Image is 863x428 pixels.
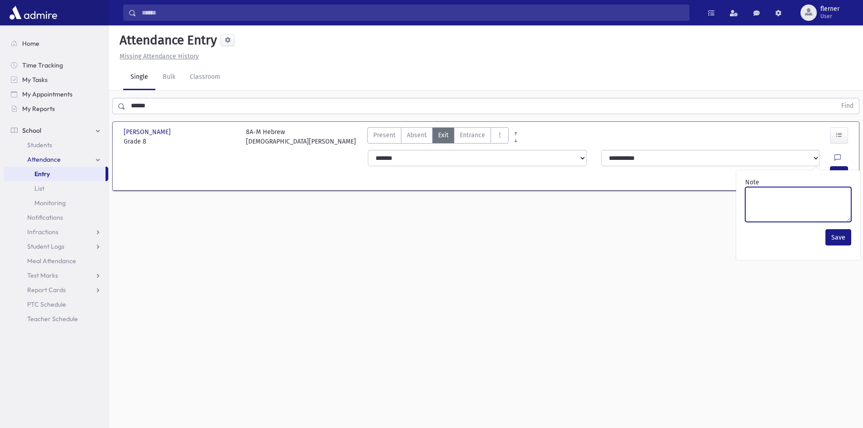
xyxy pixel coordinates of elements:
[136,5,689,21] input: Search
[34,199,66,207] span: Monitoring
[27,213,63,221] span: Notifications
[4,312,108,326] a: Teacher Schedule
[4,225,108,239] a: Infractions
[22,105,55,113] span: My Reports
[22,90,72,98] span: My Appointments
[4,239,108,254] a: Student Logs
[27,242,64,250] span: Student Logs
[27,300,66,308] span: PTC Schedule
[820,5,839,13] span: flerner
[4,268,108,283] a: Test Marks
[27,315,78,323] span: Teacher Schedule
[116,53,199,60] a: Missing Attendance History
[183,65,227,90] a: Classroom
[4,101,108,116] a: My Reports
[22,39,39,48] span: Home
[4,58,108,72] a: Time Tracking
[4,210,108,225] a: Notifications
[4,72,108,87] a: My Tasks
[4,138,108,152] a: Students
[460,130,485,140] span: Entrance
[836,98,859,114] button: Find
[4,283,108,297] a: Report Cards
[7,4,59,22] img: AdmirePro
[155,65,183,90] a: Bulk
[4,87,108,101] a: My Appointments
[4,181,108,196] a: List
[407,130,427,140] span: Absent
[4,36,108,51] a: Home
[438,130,448,140] span: Exit
[27,141,52,149] span: Students
[34,170,50,178] span: Entry
[27,257,76,265] span: Meal Attendance
[373,130,395,140] span: Present
[22,61,63,69] span: Time Tracking
[367,127,509,146] div: AttTypes
[34,184,44,192] span: List
[120,53,199,60] u: Missing Attendance History
[22,126,41,135] span: School
[745,178,759,187] label: Note
[4,152,108,167] a: Attendance
[4,254,108,268] a: Meal Attendance
[116,33,217,48] h5: Attendance Entry
[4,167,106,181] a: Entry
[22,76,48,84] span: My Tasks
[4,196,108,210] a: Monitoring
[825,229,851,245] button: Save
[820,13,839,20] span: User
[246,127,356,146] div: 8A-M Hebrew [DEMOGRAPHIC_DATA][PERSON_NAME]
[123,65,155,90] a: Single
[4,297,108,312] a: PTC Schedule
[124,137,237,146] span: Grade 8
[124,127,173,137] span: [PERSON_NAME]
[27,228,58,236] span: Infractions
[27,155,61,164] span: Attendance
[27,271,58,279] span: Test Marks
[4,123,108,138] a: School
[27,286,66,294] span: Report Cards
